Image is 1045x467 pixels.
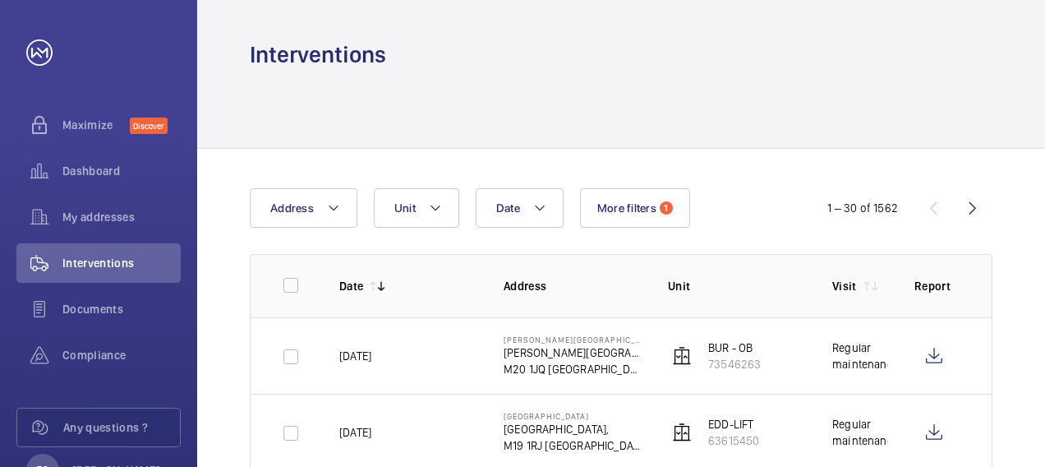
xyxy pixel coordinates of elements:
span: Unit [394,201,416,215]
p: 73546263 [708,356,761,372]
p: [DATE] [339,348,371,364]
span: Maximize [62,117,130,133]
p: [PERSON_NAME][GEOGRAPHIC_DATA] [504,335,642,344]
span: My addresses [62,209,181,225]
span: Any questions ? [63,419,180,436]
button: Unit [374,188,459,228]
p: [PERSON_NAME][GEOGRAPHIC_DATA], [504,344,642,361]
p: 63615450 [708,432,759,449]
button: Date [476,188,564,228]
span: Compliance [62,347,181,363]
span: 1 [660,201,673,215]
span: Discover [130,118,168,134]
p: [DATE] [339,424,371,441]
img: elevator.svg [672,346,692,366]
span: More filters [597,201,656,215]
p: M19 1RJ [GEOGRAPHIC_DATA] [504,437,642,454]
p: [GEOGRAPHIC_DATA] [504,411,642,421]
span: Address [270,201,314,215]
p: BUR - OB [708,340,761,356]
span: Date [496,201,520,215]
span: Documents [62,301,181,317]
p: Report [914,278,959,294]
p: Visit [832,278,857,294]
p: M20 1JQ [GEOGRAPHIC_DATA] [504,361,642,377]
p: Date [339,278,363,294]
div: Regular maintenance [832,340,888,372]
div: Regular maintenance [832,416,888,449]
img: elevator.svg [672,423,692,442]
span: Interventions [62,255,181,271]
button: Address [250,188,357,228]
span: Dashboard [62,163,181,179]
h1: Interventions [250,39,386,70]
div: 1 – 30 of 1562 [827,200,898,216]
p: EDD-LIFT [708,416,759,432]
p: Unit [668,278,806,294]
p: Address [504,278,642,294]
button: More filters1 [580,188,690,228]
p: [GEOGRAPHIC_DATA], [504,421,642,437]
